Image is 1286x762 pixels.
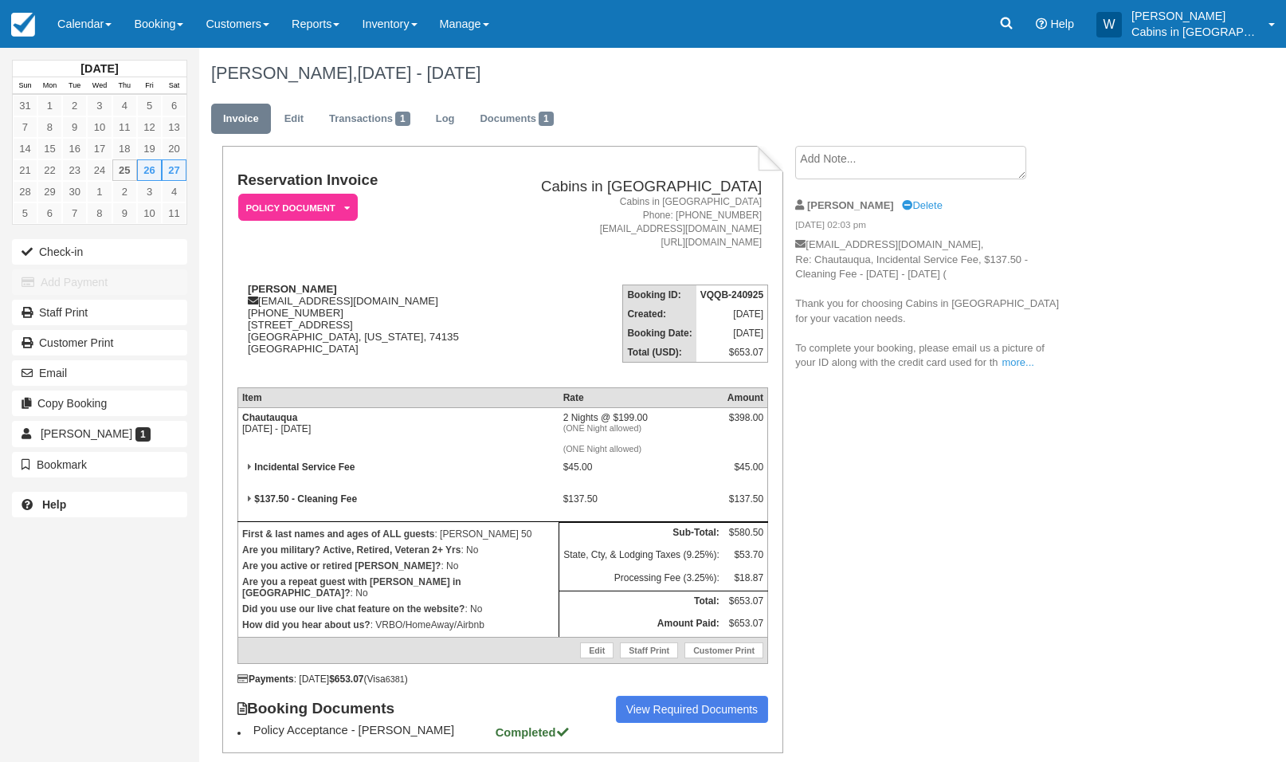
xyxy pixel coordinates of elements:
[87,77,112,95] th: Wed
[13,202,37,224] a: 5
[12,330,187,355] a: Customer Print
[80,62,118,75] strong: [DATE]
[723,522,768,545] td: $580.50
[580,642,614,658] a: Edit
[112,95,137,116] a: 4
[242,542,555,558] p: : No
[700,289,763,300] strong: VQQB-240925
[723,591,768,614] td: $653.07
[242,619,371,630] strong: How did you hear about us?
[696,343,768,363] td: $653.07
[559,545,723,568] td: State, Cty, & Lodging Taxes (9.25%):
[723,568,768,591] td: $18.87
[357,63,480,83] span: [DATE] - [DATE]
[162,181,186,202] a: 4
[112,77,137,95] th: Thu
[135,427,151,442] span: 1
[623,343,696,363] th: Total (USD):
[162,77,186,95] th: Sat
[563,423,719,433] em: (ONE Night allowed)
[696,324,768,343] td: [DATE]
[112,202,137,224] a: 9
[696,304,768,324] td: [DATE]
[559,387,723,407] th: Rate
[727,412,763,436] div: $398.00
[242,412,297,423] strong: Chautauqua
[13,77,37,95] th: Sun
[254,462,355,473] strong: Incidental Service Fee
[242,576,461,599] strong: Are you a repeat guest with [PERSON_NAME] in [GEOGRAPHIC_DATA]?
[559,522,723,545] th: Sub-Total:
[242,560,441,571] strong: Are you active or retired [PERSON_NAME]?
[87,138,112,159] a: 17
[12,452,187,477] button: Bookmark
[37,95,62,116] a: 1
[502,195,762,250] address: Cabins in [GEOGRAPHIC_DATA] Phone: [PHONE_NUMBER] [EMAIL_ADDRESS][DOMAIN_NAME] [URL][DOMAIN_NAME]
[162,159,186,181] a: 27
[395,112,410,126] span: 1
[502,179,762,195] h2: Cabins in [GEOGRAPHIC_DATA]
[902,199,942,211] a: Delete
[137,116,162,138] a: 12
[87,202,112,224] a: 8
[242,528,434,540] strong: First & last names and ages of ALL guests
[386,674,405,684] small: 6381
[727,462,763,485] div: $45.00
[248,283,337,295] strong: [PERSON_NAME]
[137,202,162,224] a: 10
[13,95,37,116] a: 31
[37,138,62,159] a: 15
[137,95,162,116] a: 5
[112,138,137,159] a: 18
[727,493,763,517] div: $137.50
[112,181,137,202] a: 2
[62,159,87,181] a: 23
[795,238,1064,371] p: [EMAIL_ADDRESS][DOMAIN_NAME], Re: Chautauqua, Incidental Service Fee, $137.50 - Cleaning Fee - [D...
[162,116,186,138] a: 13
[12,421,187,446] a: [PERSON_NAME] 1
[237,674,294,685] strong: Payments
[211,64,1152,83] h1: [PERSON_NAME],
[723,614,768,637] td: $653.07
[237,674,768,685] div: : [DATE] (Visa )
[242,603,465,615] strong: Did you use our live chat feature on the website?
[242,544,461,556] strong: Are you military? Active, Retired, Veteran 2+ Yrs
[87,181,112,202] a: 1
[620,642,678,658] a: Staff Print
[112,159,137,181] a: 25
[559,407,723,458] td: 2 Nights @ $199.00
[37,77,62,95] th: Mon
[559,614,723,637] th: Amount Paid:
[242,617,555,633] p: : VRBO/HomeAway/Airbnb
[1131,8,1259,24] p: [PERSON_NAME]
[12,269,187,295] button: Add Payment
[795,218,1064,236] em: [DATE] 02:03 pm
[807,199,894,211] strong: [PERSON_NAME]
[87,159,112,181] a: 24
[254,493,357,505] strong: $137.50 - Cleaning Fee
[62,138,87,159] a: 16
[137,159,162,181] a: 26
[623,304,696,324] th: Created:
[37,202,62,224] a: 6
[12,360,187,386] button: Email
[424,104,467,135] a: Log
[12,492,187,517] a: Help
[559,489,723,522] td: $137.50
[137,77,162,95] th: Fri
[13,181,37,202] a: 28
[242,526,555,542] p: : [PERSON_NAME] 50
[13,138,37,159] a: 14
[723,545,768,568] td: $53.70
[162,95,186,116] a: 6
[37,181,62,202] a: 29
[684,642,763,658] a: Customer Print
[237,387,559,407] th: Item
[162,202,186,224] a: 11
[496,726,570,739] strong: Completed
[623,285,696,305] th: Booking ID:
[1050,18,1074,30] span: Help
[237,283,496,375] div: [EMAIL_ADDRESS][DOMAIN_NAME] [PHONE_NUMBER] [STREET_ADDRESS] [GEOGRAPHIC_DATA], [US_STATE], 74135...
[539,112,554,126] span: 1
[329,674,363,685] strong: $653.07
